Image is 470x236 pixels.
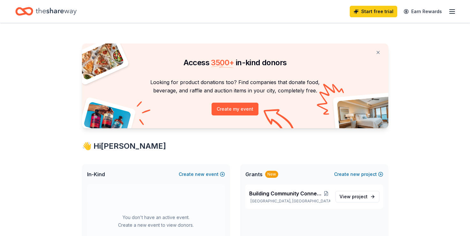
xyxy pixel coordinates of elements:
[265,171,278,178] div: New
[179,170,225,178] button: Createnewevent
[87,170,105,178] span: In-Kind
[245,170,263,178] span: Grants
[339,193,368,201] span: View
[195,170,205,178] span: new
[352,194,368,199] span: project
[15,4,77,19] a: Home
[350,6,397,17] a: Start free trial
[400,6,446,17] a: Earn Rewards
[249,199,330,204] p: [GEOGRAPHIC_DATA], [GEOGRAPHIC_DATA]
[264,109,295,133] img: Curvy arrow
[212,103,258,115] button: Create my event
[183,58,287,67] span: Access in-kind donors
[90,78,381,95] p: Looking for product donations too? Find companies that donate food, beverage, and raffle and auct...
[211,58,234,67] span: 3500 +
[75,40,124,81] img: Pizza
[249,190,323,197] span: Building Community Connection Through Rading
[82,141,388,151] div: 👋 Hi [PERSON_NAME]
[335,191,379,202] a: View project
[334,170,383,178] button: Createnewproject
[350,170,360,178] span: new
